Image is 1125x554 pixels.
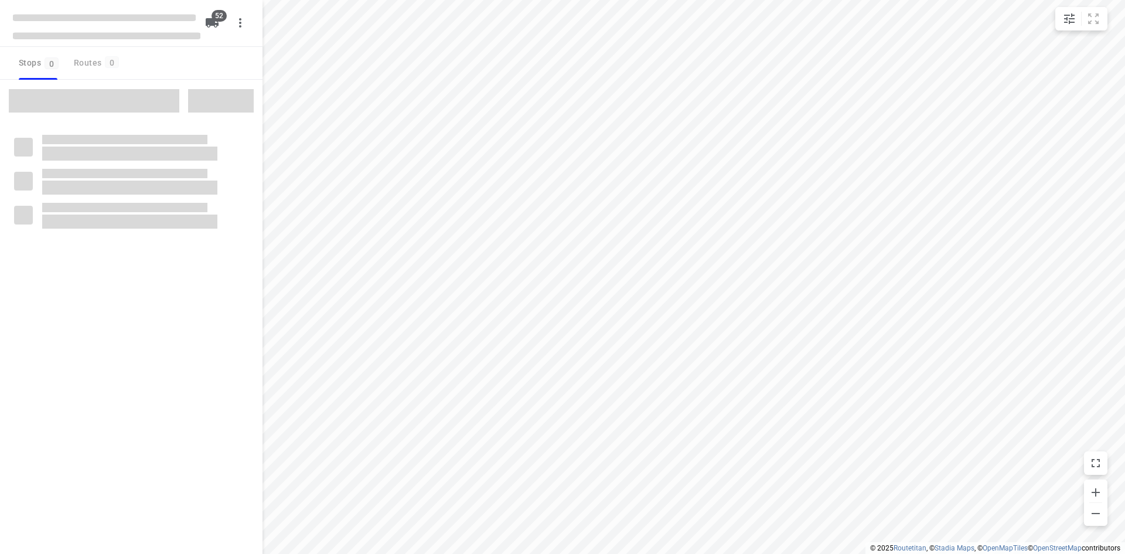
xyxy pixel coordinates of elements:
a: OpenMapTiles [983,544,1028,552]
div: small contained button group [1055,7,1107,30]
a: Stadia Maps [935,544,974,552]
li: © 2025 , © , © © contributors [870,544,1120,552]
a: OpenStreetMap [1033,544,1082,552]
button: Map settings [1058,7,1081,30]
a: Routetitan [894,544,926,552]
